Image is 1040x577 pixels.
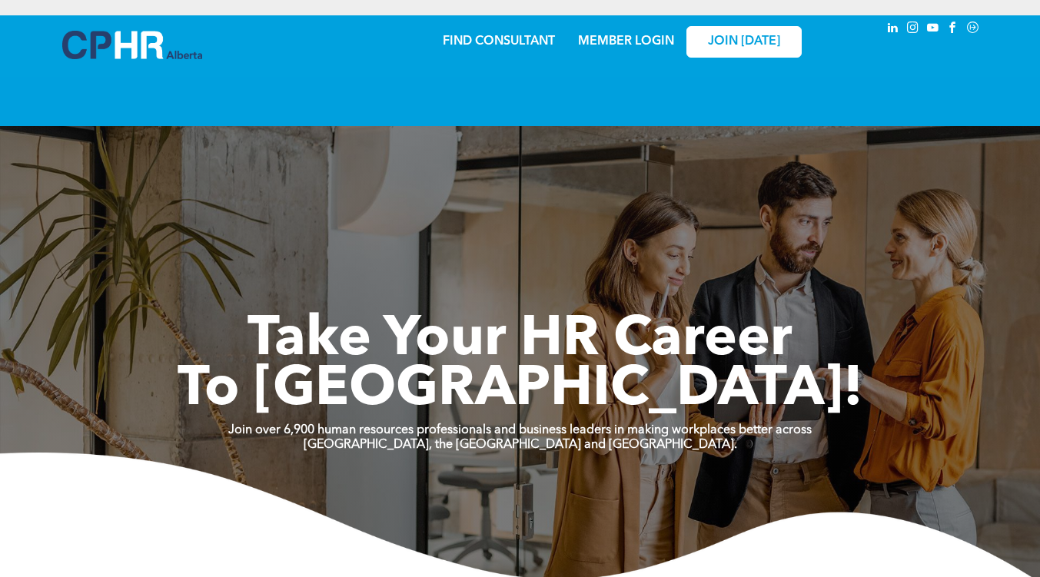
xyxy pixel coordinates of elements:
[248,313,792,368] span: Take Your HR Career
[178,363,863,418] span: To [GEOGRAPHIC_DATA]!
[945,19,962,40] a: facebook
[925,19,942,40] a: youtube
[578,35,674,48] a: MEMBER LOGIN
[965,19,982,40] a: Social network
[708,35,780,49] span: JOIN [DATE]
[686,26,802,58] a: JOIN [DATE]
[228,424,812,436] strong: Join over 6,900 human resources professionals and business leaders in making workplaces better ac...
[905,19,922,40] a: instagram
[885,19,902,40] a: linkedin
[443,35,555,48] a: FIND CONSULTANT
[62,31,202,59] img: A blue and white logo for cp alberta
[304,439,737,451] strong: [GEOGRAPHIC_DATA], the [GEOGRAPHIC_DATA] and [GEOGRAPHIC_DATA].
